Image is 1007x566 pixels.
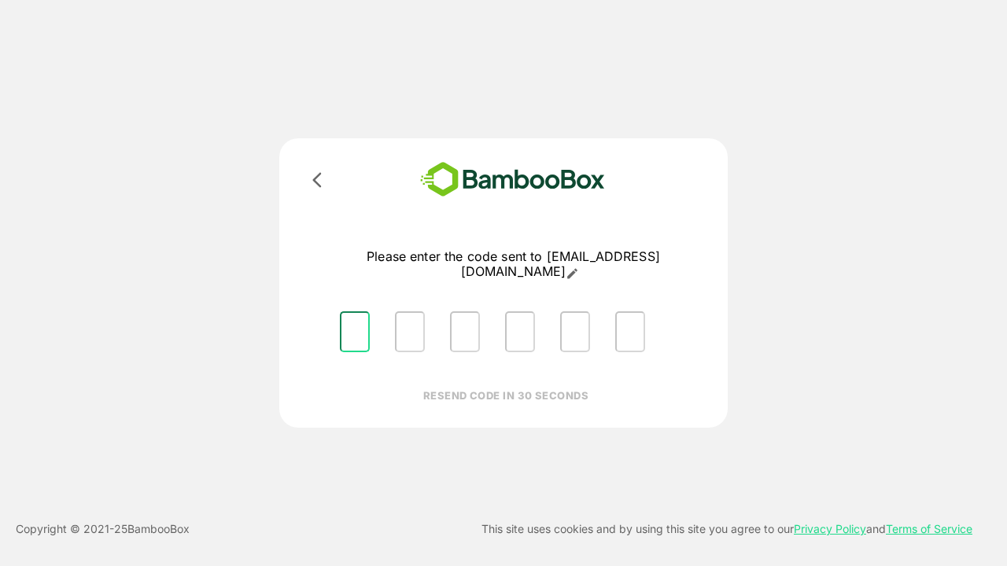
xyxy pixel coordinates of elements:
p: Copyright © 2021- 25 BambooBox [16,520,190,538]
input: Please enter OTP character 3 [450,311,480,352]
input: Please enter OTP character 5 [560,311,590,352]
input: Please enter OTP character 2 [395,311,425,352]
p: Please enter the code sent to [EMAIL_ADDRESS][DOMAIN_NAME] [327,249,699,280]
a: Terms of Service [886,522,972,535]
input: Please enter OTP character 4 [505,311,535,352]
input: Please enter OTP character 1 [340,311,370,352]
img: bamboobox [397,157,628,202]
p: This site uses cookies and by using this site you agree to our and [481,520,972,538]
input: Please enter OTP character 6 [615,311,645,352]
a: Privacy Policy [794,522,866,535]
